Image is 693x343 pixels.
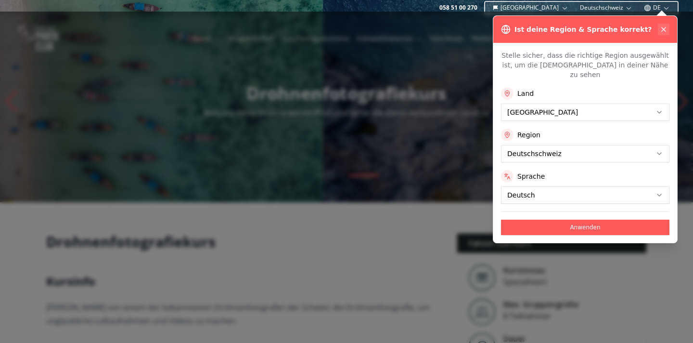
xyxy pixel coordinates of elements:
[501,220,669,235] button: Anwenden
[640,2,674,13] button: DE
[501,51,669,79] p: Stelle sicher, dass die richtige Region ausgewählt ist, um die [DEMOGRAPHIC_DATA] in deiner Nähe ...
[576,2,636,13] button: Deutschschweiz
[517,89,534,98] label: Land
[489,2,572,13] button: [GEOGRAPHIC_DATA]
[514,25,652,34] h3: Ist deine Region & Sprache korrekt?
[439,4,477,12] a: 058 51 00 270
[517,130,540,140] label: Region
[517,171,545,181] label: Sprache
